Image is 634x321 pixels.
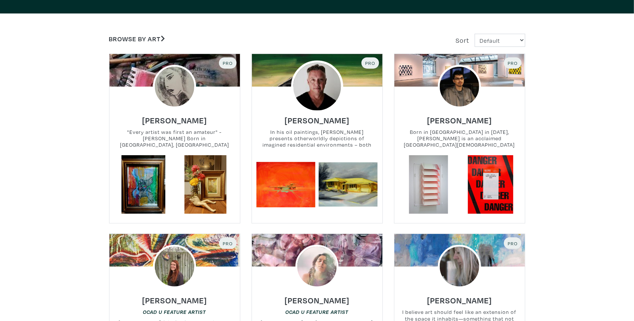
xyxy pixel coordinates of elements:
[295,245,339,288] img: phpThumb.php
[285,295,349,305] h6: [PERSON_NAME]
[285,294,349,302] a: [PERSON_NAME]
[142,113,207,122] a: [PERSON_NAME]
[507,60,518,66] span: Pro
[222,240,233,246] span: Pro
[252,129,382,148] small: In his oil paintings, [PERSON_NAME] presents otherworldly depictions of imagined residential envi...
[291,60,343,112] img: phpThumb.php
[286,309,349,315] em: OCAD U Feature Artist
[427,113,492,122] a: [PERSON_NAME]
[456,36,469,45] span: Sort
[153,245,196,288] img: phpThumb.php
[427,294,492,302] a: [PERSON_NAME]
[427,115,492,125] h6: [PERSON_NAME]
[143,309,206,315] em: OCAD U Feature Artist
[438,245,481,288] img: phpThumb.php
[365,60,376,66] span: Pro
[438,65,481,108] img: phpThumb.php
[427,295,492,305] h6: [PERSON_NAME]
[143,308,206,315] a: OCAD U Feature Artist
[394,129,525,148] small: Born in [GEOGRAPHIC_DATA] in [DATE], [PERSON_NAME] is an acclaimed [GEOGRAPHIC_DATA][DEMOGRAPHIC_...
[222,60,233,66] span: Pro
[153,65,196,108] img: phpThumb.php
[285,113,349,122] a: [PERSON_NAME]
[109,34,165,43] a: Browse by Art
[142,295,207,305] h6: [PERSON_NAME]
[285,115,349,125] h6: [PERSON_NAME]
[142,115,207,125] h6: [PERSON_NAME]
[286,308,349,315] a: OCAD U Feature Artist
[142,294,207,302] a: [PERSON_NAME]
[507,240,518,246] span: Pro
[109,129,240,148] small: "Every artist was first an amateur" - [PERSON_NAME] Born in [GEOGRAPHIC_DATA], [GEOGRAPHIC_DATA] ...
